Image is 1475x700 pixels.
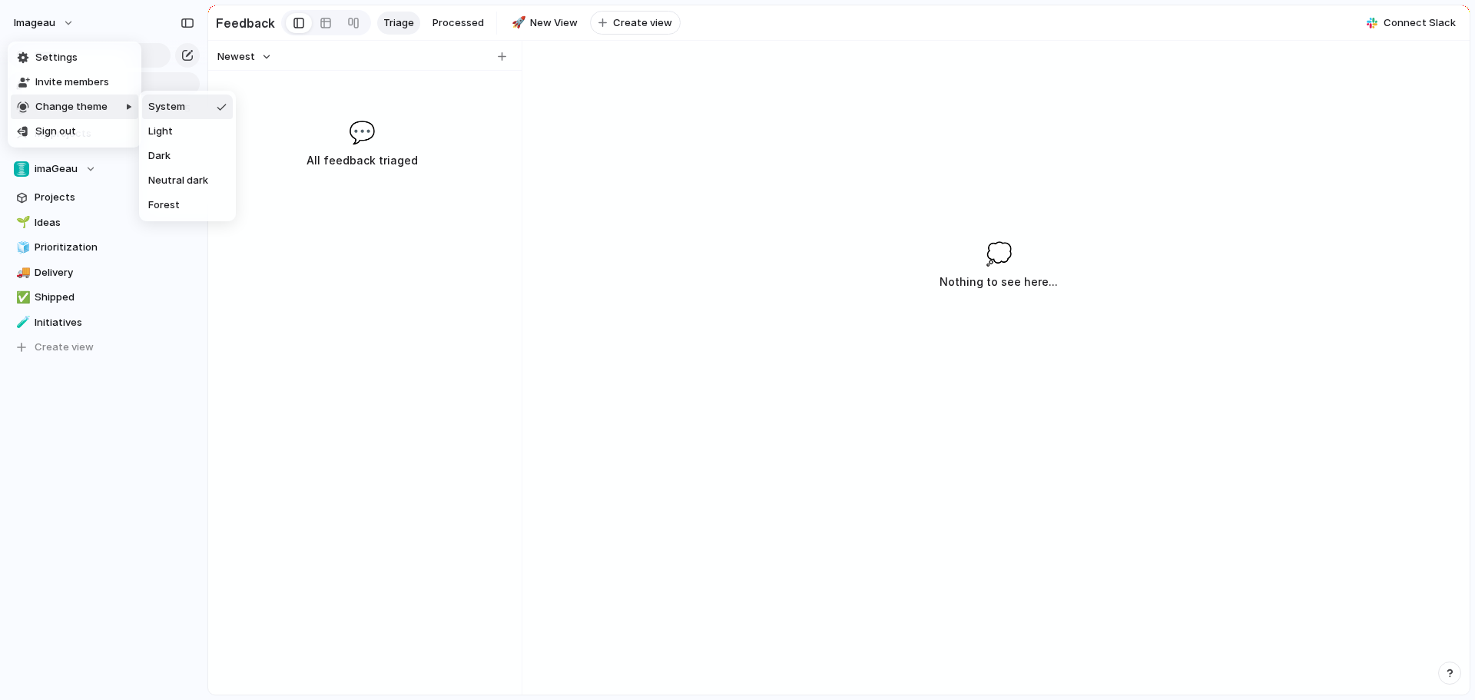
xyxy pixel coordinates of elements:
span: Sign out [35,124,76,139]
span: Change theme [35,99,108,114]
span: Light [148,124,173,139]
span: Forest [148,197,180,213]
span: Settings [35,50,78,65]
span: System [148,99,185,114]
span: Dark [148,148,171,164]
span: Neutral dark [148,173,208,188]
span: Invite members [35,75,109,90]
